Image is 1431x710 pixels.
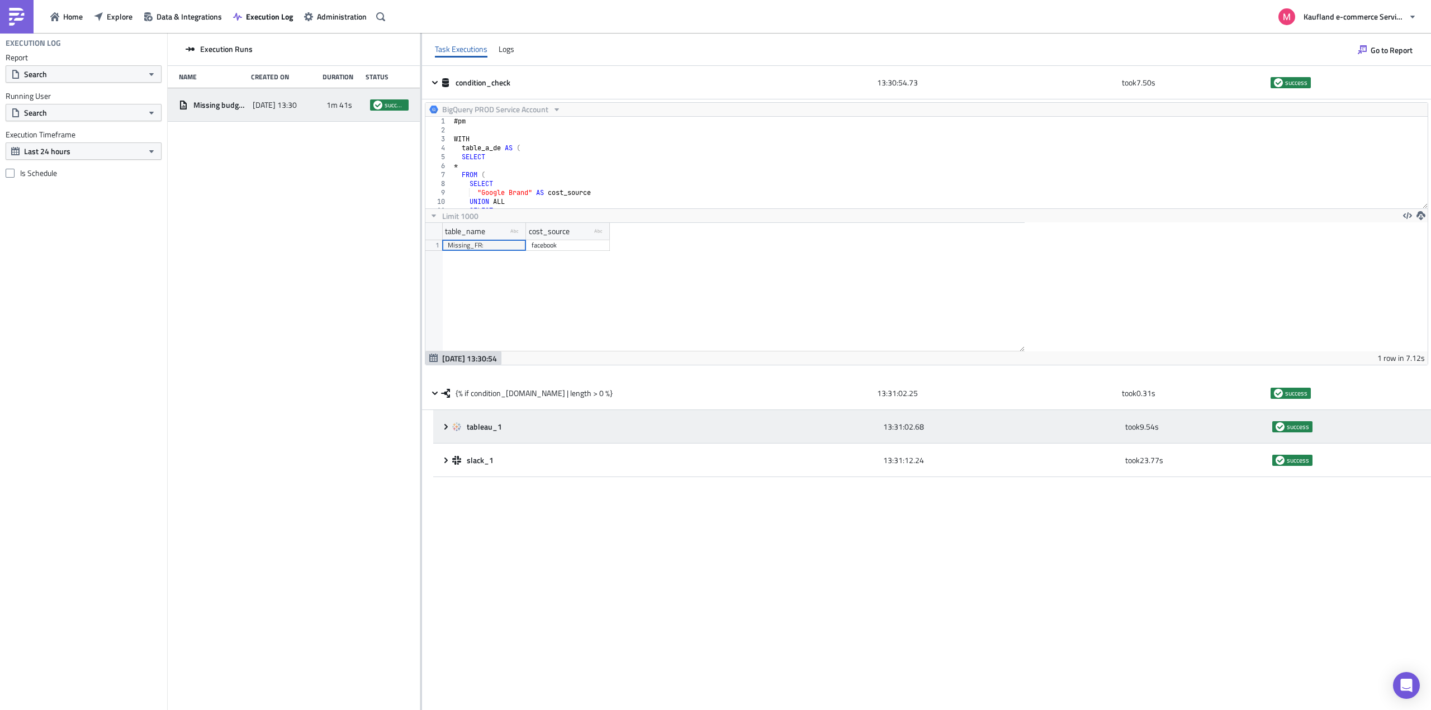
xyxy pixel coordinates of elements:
[883,417,1120,437] div: 13:31:02.68
[456,388,613,398] span: {% if condition_[DOMAIN_NAME] | length > 0 %}
[6,168,162,178] label: Is Schedule
[1122,383,1266,403] div: took 0.31 s
[425,351,501,365] button: [DATE] 13:30:54
[1277,7,1296,26] img: Avatar
[326,100,352,110] span: 1m 41s
[298,8,372,25] button: Administration
[467,455,495,465] span: slack_1
[1274,78,1283,87] span: success
[1371,44,1413,56] span: Go to Report
[1274,389,1283,398] span: success
[138,8,228,25] button: Data & Integrations
[877,383,1116,403] div: 13:31:02.25
[425,206,452,215] div: 11
[529,223,570,240] div: cost_source
[877,73,1116,93] div: 13:30:54.73
[435,41,487,58] div: Task Executions
[6,142,162,160] button: Last 24 hours
[6,38,61,48] h4: Execution Log
[1285,389,1307,398] span: success
[6,91,162,101] label: Running User
[317,11,367,22] span: Administration
[6,65,162,83] button: Search
[1125,450,1267,470] div: took 23.77 s
[425,103,565,116] button: BigQuery PROD Service Account
[467,422,504,432] span: tableau_1
[425,117,452,126] div: 1
[445,223,485,240] div: table_name
[8,8,26,26] img: PushMetrics
[425,170,452,179] div: 7
[1393,672,1420,699] div: Open Intercom Messenger
[442,210,478,222] span: Limit 1000
[88,8,138,25] button: Explore
[24,107,47,118] span: Search
[425,144,452,153] div: 4
[425,153,452,161] div: 5
[6,104,162,121] button: Search
[425,188,452,197] div: 9
[200,44,253,54] span: Execution Runs
[425,179,452,188] div: 8
[1276,456,1285,465] span: success
[1287,422,1309,431] span: success
[193,100,247,110] span: Missing budgetcheck costs (GA4)
[425,126,452,135] div: 2
[1377,351,1425,365] div: 1 row in 7.12s
[179,73,245,81] div: Name
[1276,422,1285,431] span: success
[1122,73,1266,93] div: took 7.50 s
[442,103,548,116] span: BigQuery PROD Service Account
[251,73,318,81] div: Created On
[448,240,520,251] div: Missing_FR:
[24,68,47,80] span: Search
[6,53,162,63] label: Report
[228,8,298,25] button: Execution Log
[24,145,70,157] span: Last 24 hours
[425,161,452,170] div: 6
[63,11,83,22] span: Home
[1285,78,1307,87] span: success
[1352,41,1418,59] button: Go to Report
[1125,417,1267,437] div: took 9.54 s
[253,100,297,110] span: [DATE] 13:30
[6,130,162,140] label: Execution Timeframe
[499,41,514,58] div: Logs
[1272,4,1423,29] button: Kaufland e-commerce Services GmbH & Co. KG
[323,73,360,81] div: Duration
[385,101,405,109] span: success
[45,8,88,25] button: Home
[1304,11,1404,22] span: Kaufland e-commerce Services GmbH & Co. KG
[425,135,452,144] div: 3
[532,240,604,251] div: facebook
[425,197,452,206] div: 10
[1287,456,1309,465] span: success
[157,11,222,22] span: Data & Integrations
[425,209,482,222] button: Limit 1000
[107,11,132,22] span: Explore
[373,101,382,109] span: success
[883,450,1120,470] div: 13:31:12.24
[442,352,497,364] span: [DATE] 13:30:54
[456,78,512,88] span: condition_check
[366,73,403,81] div: Status
[246,11,293,22] span: Execution Log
